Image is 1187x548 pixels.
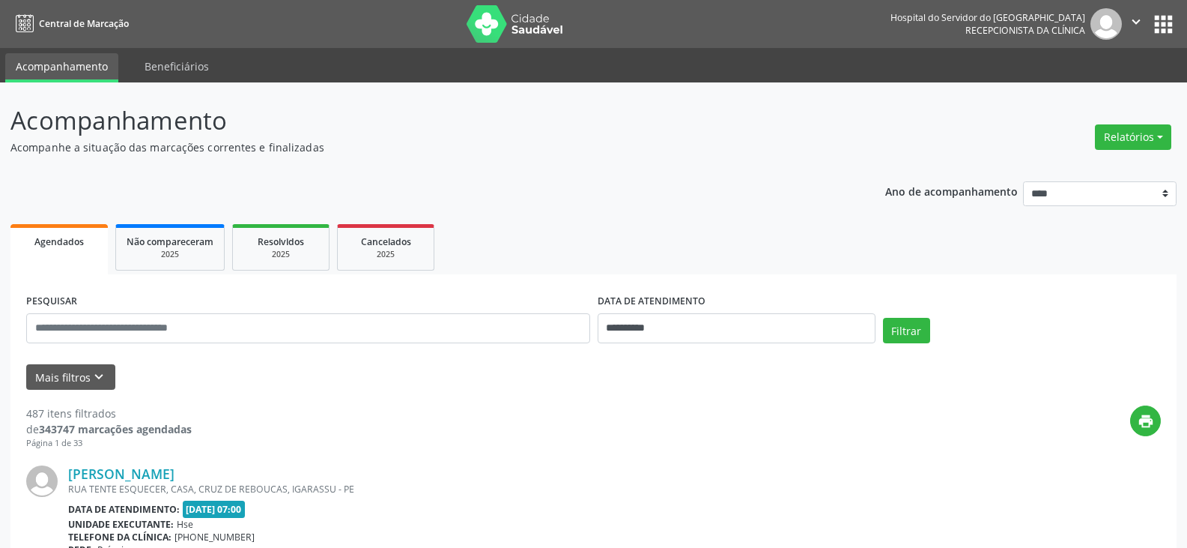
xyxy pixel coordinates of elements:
[26,406,192,421] div: 487 itens filtrados
[127,249,213,260] div: 2025
[26,466,58,497] img: img
[1130,406,1161,436] button: print
[39,17,129,30] span: Central de Marcação
[34,235,84,248] span: Agendados
[26,421,192,437] div: de
[39,422,192,436] strong: 343747 marcações agendadas
[177,518,193,531] span: Hse
[258,235,304,248] span: Resolvidos
[26,364,115,391] button: Mais filtroskeyboard_arrow_down
[243,249,318,260] div: 2025
[26,437,192,450] div: Página 1 de 33
[1128,13,1144,30] i: 
[68,466,174,482] a: [PERSON_NAME]
[183,501,246,518] span: [DATE] 07:00
[10,102,827,139] p: Acompanhamento
[1138,413,1154,430] i: print
[10,11,129,36] a: Central de Marcação
[26,290,77,313] label: PESQUISAR
[91,369,107,385] i: keyboard_arrow_down
[598,290,705,313] label: DATA DE ATENDIMENTO
[885,181,1018,200] p: Ano de acompanhamento
[68,503,180,516] b: Data de atendimento:
[68,531,171,544] b: Telefone da clínica:
[1095,124,1171,150] button: Relatórios
[348,249,423,260] div: 2025
[1150,11,1177,37] button: apps
[134,53,219,79] a: Beneficiários
[1090,8,1122,40] img: img
[883,318,930,343] button: Filtrar
[1122,8,1150,40] button: 
[361,235,411,248] span: Cancelados
[5,53,118,82] a: Acompanhamento
[68,483,936,496] div: RUA TENTE ESQUECER, CASA, CRUZ DE REBOUCAS, IGARASSU - PE
[68,518,174,531] b: Unidade executante:
[890,11,1085,24] div: Hospital do Servidor do [GEOGRAPHIC_DATA]
[174,531,255,544] span: [PHONE_NUMBER]
[10,139,827,155] p: Acompanhe a situação das marcações correntes e finalizadas
[965,24,1085,37] span: Recepcionista da clínica
[127,235,213,248] span: Não compareceram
